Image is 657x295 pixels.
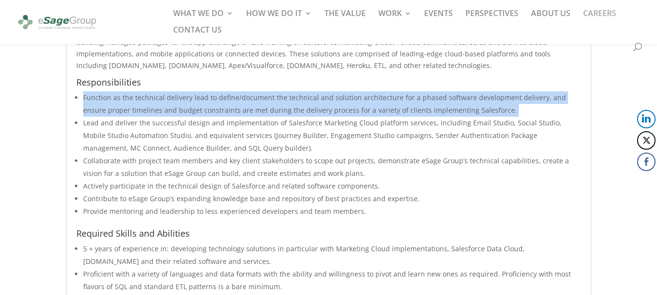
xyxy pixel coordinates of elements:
a: THE VALUE [324,10,366,26]
li: Provide mentoring and leadership to less experienced developers and team members. [83,205,581,218]
button: Twitter Share [637,131,656,150]
a: WHAT WE DO [173,10,233,26]
a: PERSPECTIVES [465,10,518,26]
a: EVENTS [424,10,453,26]
li: 5 + years of experience in: developing technology solutions in particular with Marketing Cloud im... [83,243,581,268]
li: Proficient with a variety of languages and data formats with the ability and willingness to pivot... [83,268,581,293]
li: Function as the technical delivery lead to define/document the technical and solution architectur... [83,91,581,117]
li: Collaborate with project team members and key client stakeholders to scope out projects, demonstr... [83,155,581,180]
li: Contribute to eSage Group’s expanding knowledge base and repository of best practices and expertise. [83,192,581,205]
p: The Marketing Cloud Consultant will support the strategic delivery of Salesforce Marketing Cloud ... [76,13,581,78]
a: ABOUT US [531,10,570,26]
a: HOW WE DO IT [246,10,312,26]
button: LinkedIn Share [637,110,656,128]
a: WORK [378,10,411,26]
img: eSage Group [17,11,98,34]
h4: Required Skills and Abilities [76,229,581,243]
h4: Responsibilities [76,78,581,91]
a: CONTACT US [173,26,222,43]
a: CAREERS [583,10,616,26]
li: Actively participate in the technical design of Salesforce and related software components. [83,180,581,192]
button: Facebook Share [637,153,656,171]
li: Lead and deliver the successful design and implementation of Salesforce Marketing Cloud platform ... [83,117,581,155]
